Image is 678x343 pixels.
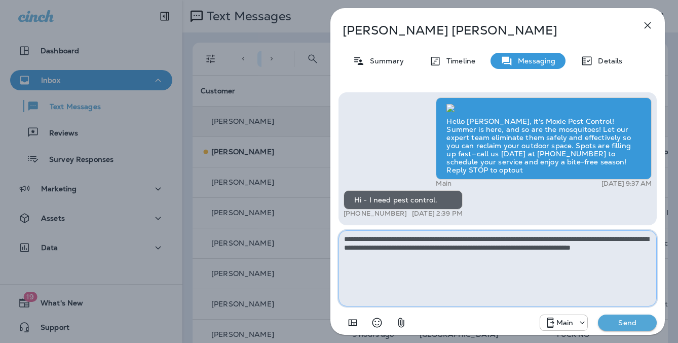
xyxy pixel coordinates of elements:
[367,313,387,333] button: Select an emoji
[593,57,622,65] p: Details
[344,190,463,210] div: Hi - I need pest control.
[343,313,363,333] button: Add in a premade template
[344,210,407,218] p: [PHONE_NUMBER]
[436,97,652,180] div: Hello [PERSON_NAME], it's Moxie Pest Control! Summer is here, and so are the mosquitoes! Let our ...
[446,104,455,112] img: twilio-download
[436,180,451,188] p: Main
[441,57,475,65] p: Timeline
[601,180,652,188] p: [DATE] 9:37 AM
[412,210,463,218] p: [DATE] 2:39 PM
[606,318,649,327] p: Send
[513,57,555,65] p: Messaging
[540,317,588,329] div: +1 (817) 482-3792
[365,57,404,65] p: Summary
[598,315,657,331] button: Send
[343,23,619,38] p: [PERSON_NAME] [PERSON_NAME]
[556,319,574,327] p: Main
